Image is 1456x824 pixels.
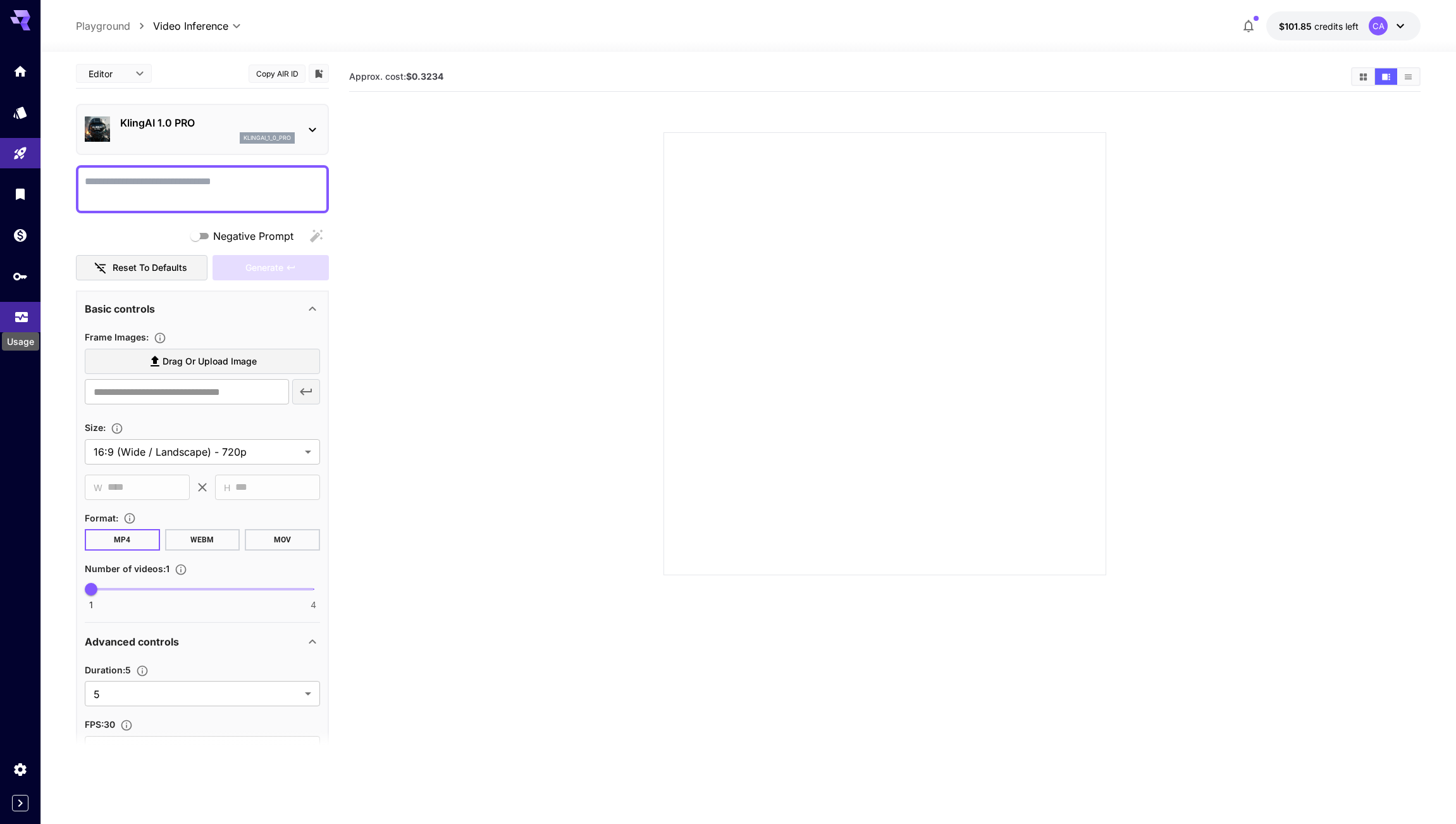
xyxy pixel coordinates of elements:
[85,529,160,551] button: MP4
[120,115,295,130] p: KlingAI 1.0 PRO
[85,563,170,574] span: Number of videos : 1
[85,634,179,649] p: Advanced controls
[1352,68,1374,85] button: Show media in grid view
[163,354,257,370] span: Drag or upload image
[1397,68,1419,85] button: Show media in list view
[13,268,28,284] div: API Keys
[1314,21,1359,32] span: credits left
[13,761,28,777] div: Settings
[244,134,291,142] p: klingai_1_0_pro
[349,71,443,82] span: Approx. cost:
[311,599,316,611] span: 4
[1279,20,1359,33] div: $101.85269
[85,422,106,433] span: Size :
[249,65,305,83] button: Copy AIR ID
[1351,67,1421,86] div: Show media in grid viewShow media in video viewShow media in list view
[76,18,153,34] nav: breadcrumb
[85,627,320,657] div: Advanced controls
[406,71,443,82] b: $0.3234
[89,67,128,80] span: Editor
[85,294,320,324] div: Basic controls
[76,18,130,34] a: Playground
[85,332,149,342] span: Frame Images :
[2,332,39,351] div: Usage
[153,18,228,34] span: Video Inference
[85,110,320,149] div: KlingAI 1.0 PROklingai_1_0_pro
[13,104,28,120] div: Models
[1369,16,1388,35] div: CA
[94,444,300,459] span: 16:9 (Wide / Landscape) - 720p
[170,563,192,576] button: Specify how many videos to generate in a single request. Each video generation will be charged se...
[313,66,324,81] button: Add to library
[224,480,230,495] span: H
[165,529,240,551] button: WEBM
[115,719,138,732] button: Set the fps
[118,512,141,525] button: Choose the file format for the output video.
[85,349,320,375] label: Drag or upload image
[13,146,28,161] div: Playground
[213,228,293,244] span: Negative Prompt
[1375,68,1397,85] button: Show media in video view
[13,227,28,243] div: Wallet
[245,529,320,551] button: MOV
[94,480,102,495] span: W
[12,795,28,811] button: Expand sidebar
[89,599,93,611] span: 1
[85,301,155,316] p: Basic controls
[1266,11,1421,41] button: $101.85269CA
[1279,21,1314,32] span: $101.85
[13,186,28,202] div: Library
[13,63,28,79] div: Home
[85,665,131,675] span: Duration : 5
[85,719,115,730] span: FPS : 30
[106,422,128,435] button: Adjust the dimensions of the generated image by specifying its width and height in pixels, or sel...
[85,513,118,523] span: Format :
[14,305,29,321] div: Usage
[131,665,154,677] button: Set the number of duration
[76,255,207,281] button: Reset to defaults
[94,687,300,702] span: 5
[149,332,171,344] button: Upload frame images.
